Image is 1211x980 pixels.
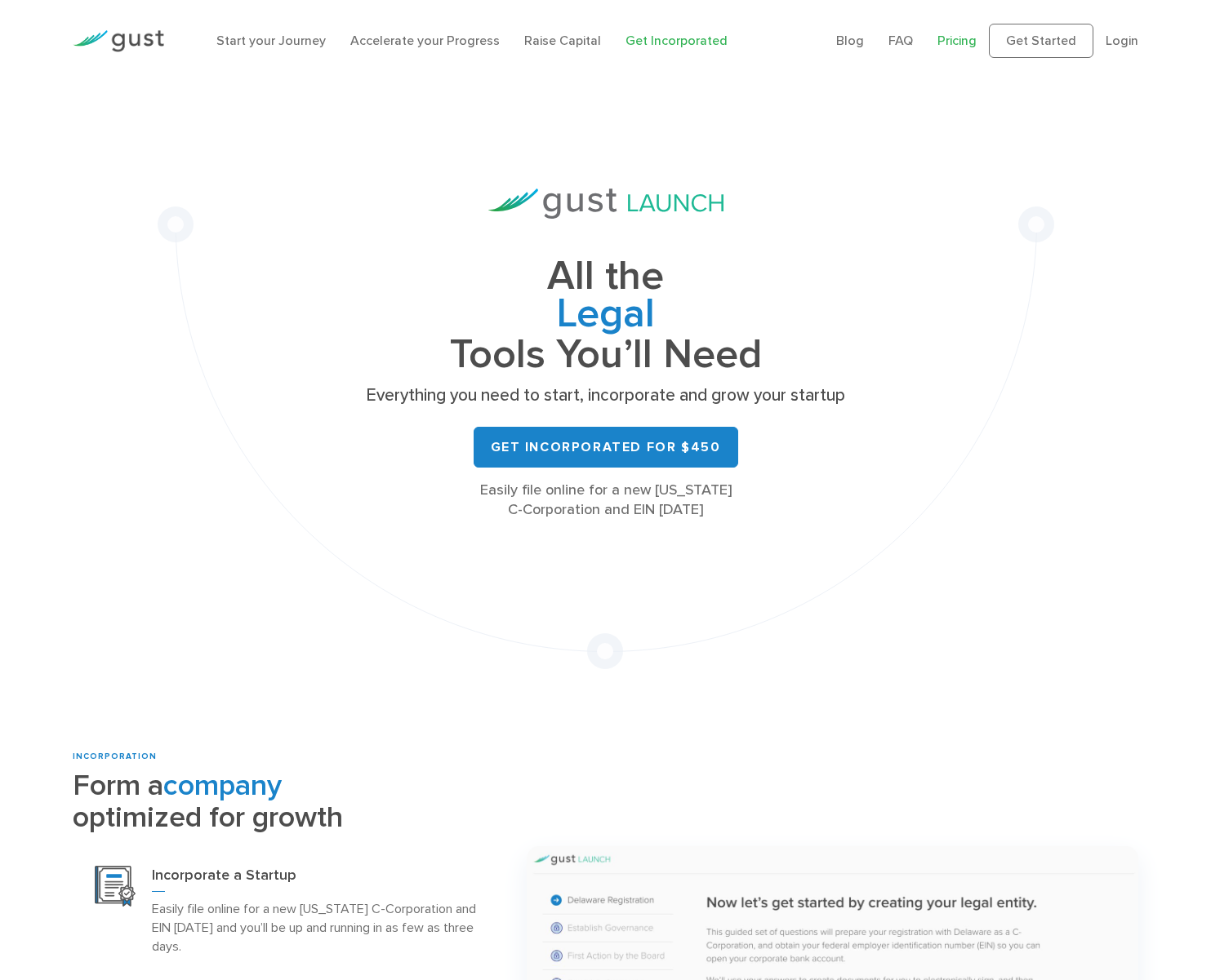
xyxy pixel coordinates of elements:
a: Get Incorporated [626,33,728,48]
a: Get Started [989,24,1093,58]
a: Blog [836,33,864,48]
a: Accelerate your Progress [350,33,500,48]
a: Get Incorporated for $450 [474,427,738,468]
span: Legal [361,295,851,336]
h2: Form a optimized for growth [73,769,502,833]
a: Pricing [937,33,977,48]
img: Gust Logo [73,30,164,52]
a: Start your Journey [216,33,326,48]
span: company [163,768,282,803]
a: Login [1106,33,1138,48]
a: FAQ [888,33,913,48]
img: Gust Launch Logo [488,188,723,219]
img: Incorporation Icon [95,866,136,907]
div: Easily file online for a new [US_STATE] C-Corporation and EIN [DATE] [361,481,851,520]
div: INCORPORATION [73,751,502,763]
a: Raise Capital [524,33,601,48]
p: Everything you need to start, incorporate and grow your startup [361,384,851,407]
h1: All the Tools You’ll Need [361,258,851,373]
p: Easily file online for a new [US_STATE] C-Corporation and EIN [DATE] and you’ll be up and running... [152,899,480,956]
h3: Incorporate a Startup [152,866,480,892]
